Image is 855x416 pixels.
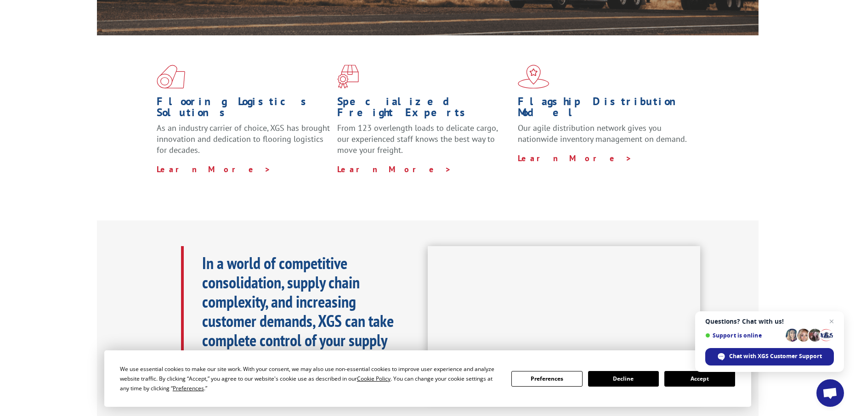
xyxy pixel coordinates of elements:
[337,164,452,174] a: Learn More >
[705,332,782,339] span: Support is online
[337,96,511,123] h1: Specialized Freight Experts
[104,350,751,407] div: Cookie Consent Prompt
[664,371,735,387] button: Accept
[428,246,700,399] iframe: XGS Logistics Solutions
[705,348,834,365] div: Chat with XGS Customer Support
[157,123,330,155] span: As an industry carrier of choice, XGS has brought innovation and dedication to flooring logistics...
[518,65,549,89] img: xgs-icon-flagship-distribution-model-red
[157,96,330,123] h1: Flooring Logistics Solutions
[337,65,359,89] img: xgs-icon-focused-on-flooring-red
[826,316,837,327] span: Close chat
[202,252,394,389] b: In a world of competitive consolidation, supply chain complexity, and increasing customer demands...
[518,123,687,144] span: Our agile distribution network gives you nationwide inventory management on demand.
[588,371,659,387] button: Decline
[518,96,691,123] h1: Flagship Distribution Model
[157,65,185,89] img: xgs-icon-total-supply-chain-intelligence-red
[816,379,844,407] div: Open chat
[729,352,822,360] span: Chat with XGS Customer Support
[518,153,632,163] a: Learn More >
[511,371,582,387] button: Preferences
[705,318,834,325] span: Questions? Chat with us!
[173,384,204,392] span: Preferences
[357,375,391,382] span: Cookie Policy
[120,364,500,393] div: We use essential cookies to make our site work. With your consent, we may also use non-essential ...
[157,164,271,174] a: Learn More >
[337,123,511,163] p: From 123 overlength loads to delicate cargo, our experienced staff knows the best way to move you...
